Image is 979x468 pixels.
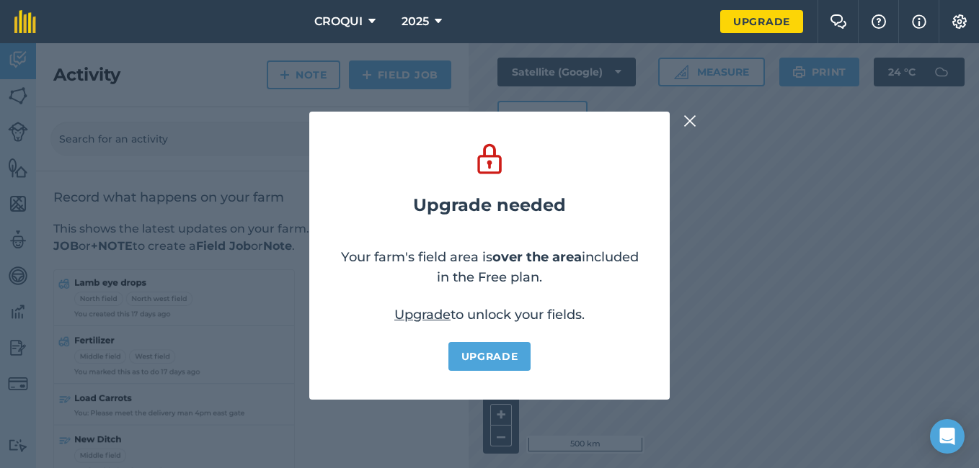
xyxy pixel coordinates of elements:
[830,14,847,29] img: Two speech bubbles overlapping with the left bubble in the forefront
[492,249,582,265] strong: over the area
[912,13,926,30] img: svg+xml;base64,PHN2ZyB4bWxucz0iaHR0cDovL3d3dy53My5vcmcvMjAwMC9zdmciIHdpZHRoPSIxNyIgaGVpZ2h0PSIxNy...
[930,419,965,454] div: Open Intercom Messenger
[402,13,429,30] span: 2025
[14,10,36,33] img: fieldmargin Logo
[951,14,968,29] img: A cog icon
[394,307,451,323] a: Upgrade
[338,247,641,287] p: Your farm's field area is included in the Free plan.
[413,195,566,215] h2: Upgrade needed
[683,112,696,130] img: svg+xml;base64,PHN2ZyB4bWxucz0iaHR0cDovL3d3dy53My5vcmcvMjAwMC9zdmciIHdpZHRoPSIyMiIgaGVpZ2h0PSIzMC...
[394,305,585,325] p: to unlock your fields.
[448,342,531,371] a: Upgrade
[314,13,363,30] span: CROQUI
[870,14,887,29] img: A question mark icon
[720,10,803,33] a: Upgrade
